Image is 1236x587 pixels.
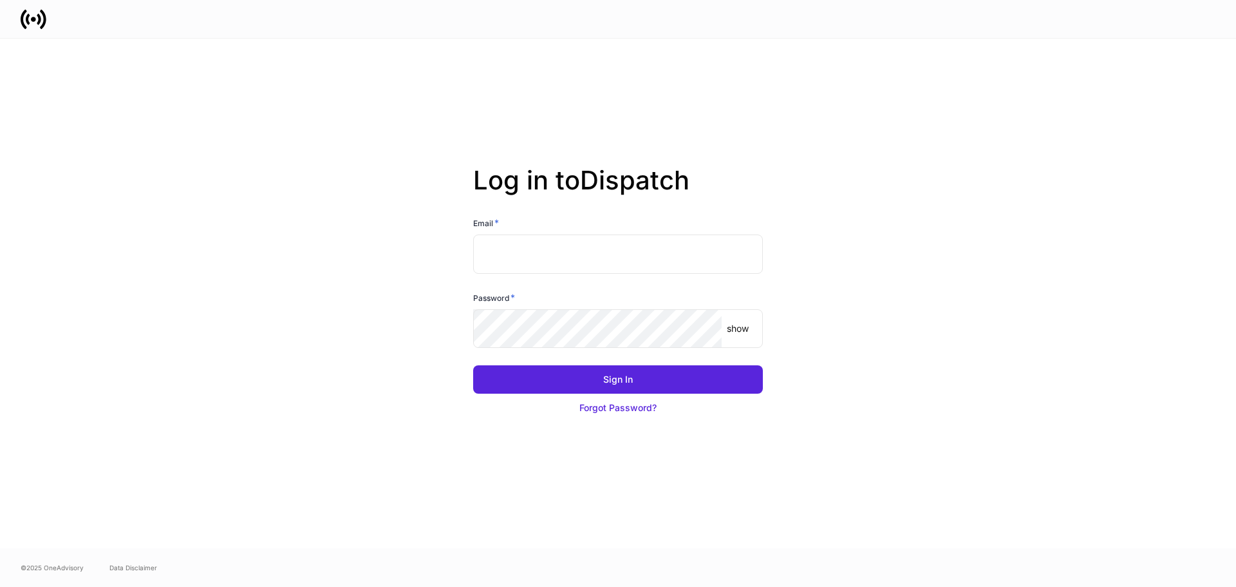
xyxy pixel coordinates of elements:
[603,373,633,386] div: Sign In
[727,322,749,335] p: show
[473,165,763,217] h2: Log in to Dispatch
[579,401,657,414] div: Forgot Password?
[473,365,763,394] button: Sign In
[473,291,515,304] h6: Password
[109,563,157,573] a: Data Disclaimer
[473,394,763,422] button: Forgot Password?
[473,217,499,229] h6: Email
[21,563,84,573] span: © 2025 OneAdvisory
